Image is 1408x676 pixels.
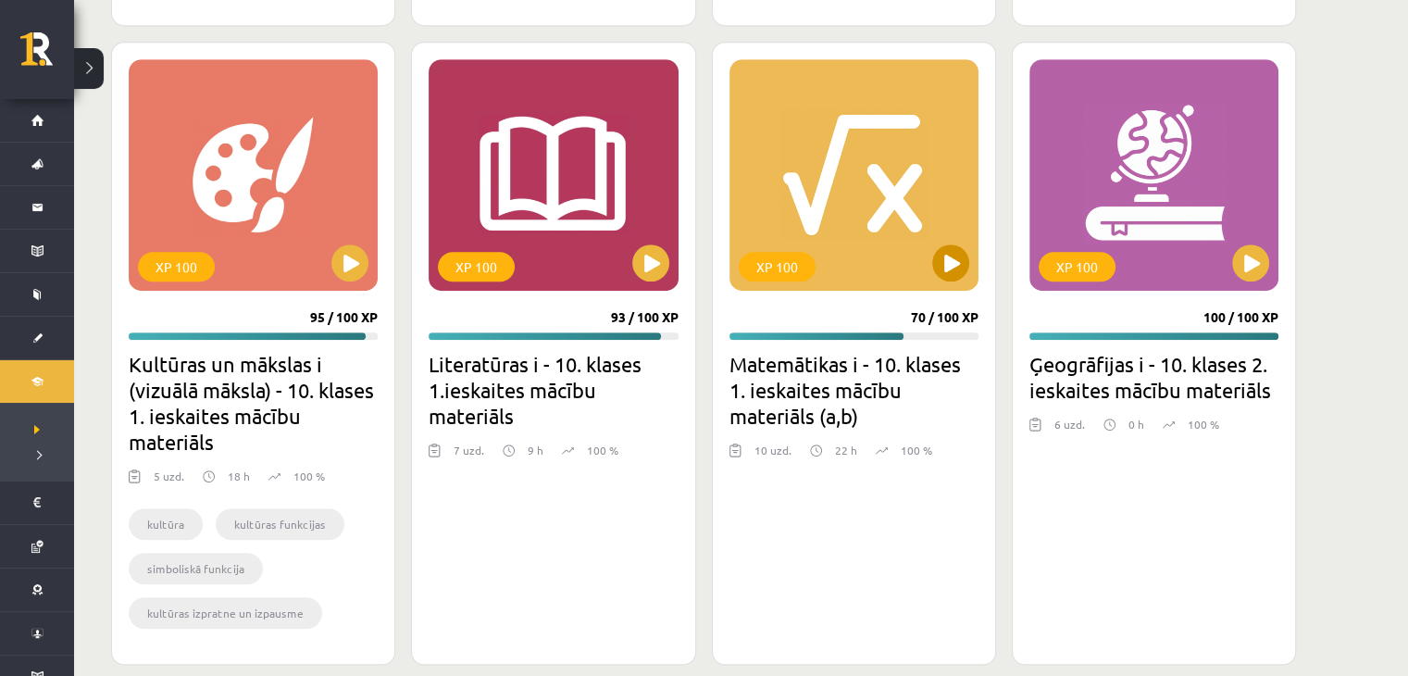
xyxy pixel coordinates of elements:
li: kultūras funkcijas [216,508,344,540]
p: 100 % [1188,416,1219,432]
div: 5 uzd. [154,468,184,495]
div: XP 100 [438,252,515,282]
p: 18 h [228,468,250,484]
div: 6 uzd. [1054,416,1085,444]
h2: Literatūras i - 10. klases 1.ieskaites mācību materiāls [429,351,678,429]
p: 22 h [835,442,857,458]
h2: Matemātikas i - 10. klases 1. ieskaites mācību materiāls (a,b) [729,351,978,429]
div: XP 100 [138,252,215,282]
div: XP 100 [739,252,816,282]
h2: Kultūras un mākslas i (vizuālā māksla) - 10. klases 1. ieskaites mācību materiāls [129,351,378,455]
p: 100 % [901,442,932,458]
div: 10 uzd. [754,442,791,469]
p: 0 h [1128,416,1144,432]
li: simboliskā funkcija [129,553,263,584]
div: 7 uzd. [454,442,484,469]
li: kultūras izpratne un izpausme [129,597,322,629]
a: Rīgas 1. Tālmācības vidusskola [20,32,74,79]
li: kultūra [129,508,203,540]
p: 100 % [293,468,325,484]
h2: Ģeogrāfijas i - 10. klases 2. ieskaites mācību materiāls [1029,351,1278,403]
p: 100 % [587,442,618,458]
div: XP 100 [1039,252,1115,282]
p: 9 h [528,442,543,458]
